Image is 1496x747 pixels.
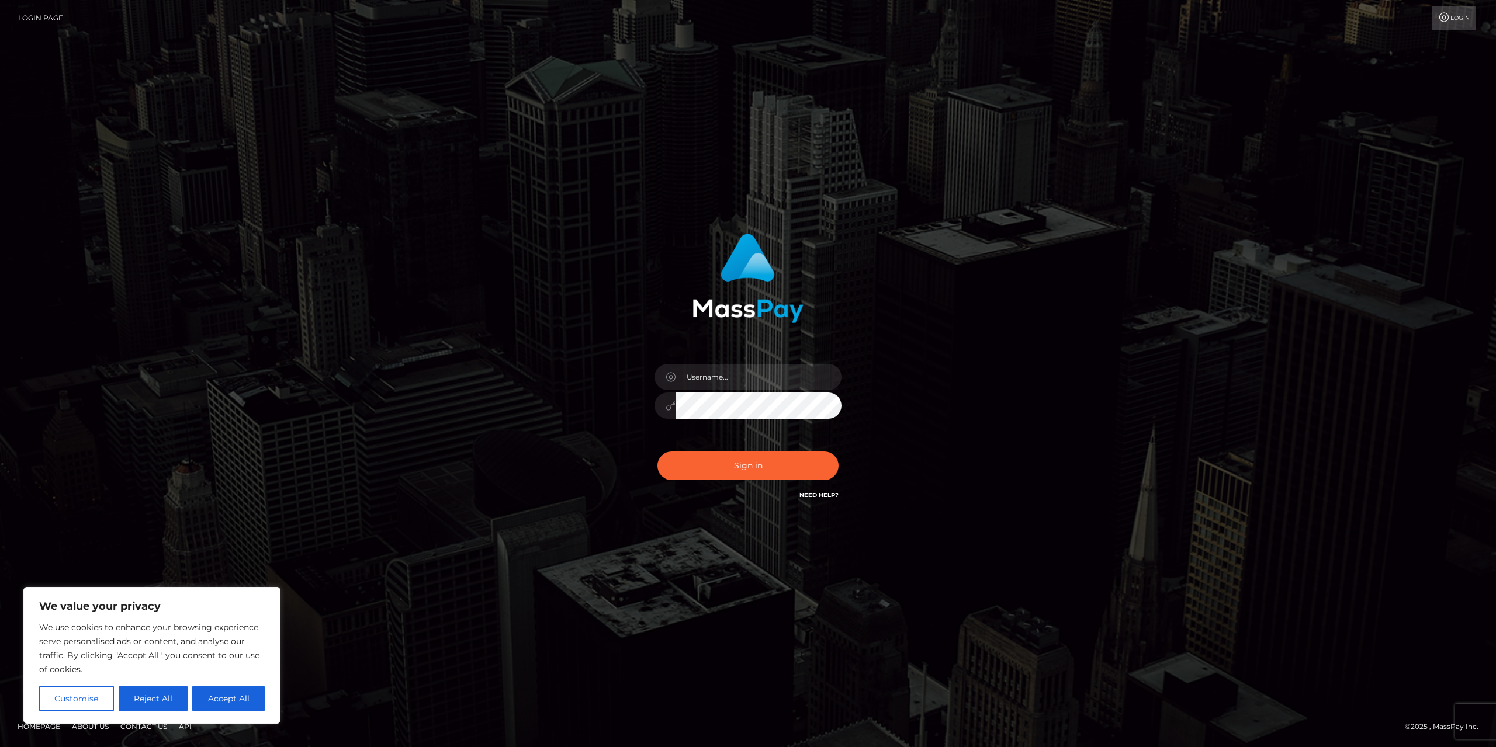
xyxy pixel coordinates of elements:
a: About Us [67,717,113,735]
a: Login [1432,6,1476,30]
a: Need Help? [799,491,839,499]
p: We use cookies to enhance your browsing experience, serve personalised ads or content, and analys... [39,620,265,676]
button: Customise [39,686,114,711]
a: Login Page [18,6,63,30]
input: Username... [676,364,841,390]
button: Accept All [192,686,265,711]
a: API [174,717,196,735]
p: We value your privacy [39,599,265,613]
a: Homepage [13,717,65,735]
img: MassPay Login [692,234,804,323]
button: Reject All [119,686,188,711]
div: We value your privacy [23,587,280,724]
div: © 2025 , MassPay Inc. [1405,720,1487,733]
button: Sign in [657,451,839,480]
a: Contact Us [116,717,172,735]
